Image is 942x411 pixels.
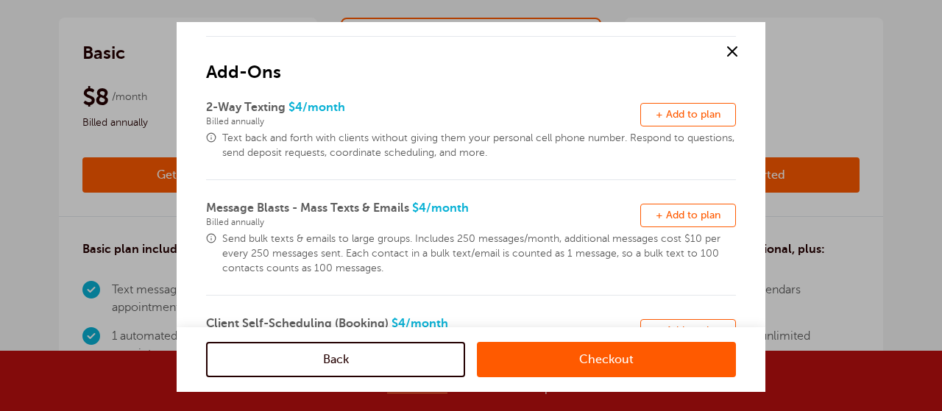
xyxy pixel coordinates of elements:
[640,103,736,126] button: + Add to plan
[406,317,448,330] span: /month
[206,201,409,215] span: Message Blasts - Mass Texts & Emails
[206,116,640,126] span: Billed annually
[206,317,640,343] span: $4
[206,217,640,227] span: Billed annually
[477,342,736,377] a: Checkout
[222,131,736,160] span: Text back and forth with clients without giving them your personal cell phone number. Respond to ...
[206,36,736,84] h2: Add-Ons
[640,204,736,227] button: + Add to plan
[206,317,389,330] span: Client Self-Scheduling (Booking)
[656,109,720,120] span: + Add to plan
[222,232,736,276] span: Send bulk texts & emails to large groups. Includes 250 messages/month, additional messages cost $...
[640,319,736,343] button: + Add to plan
[302,101,345,114] span: /month
[656,325,720,336] span: + Add to plan
[206,201,640,227] span: $4
[426,201,469,215] span: /month
[206,101,286,114] span: 2-Way Texting
[206,342,465,377] a: Back
[656,210,720,221] span: + Add to plan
